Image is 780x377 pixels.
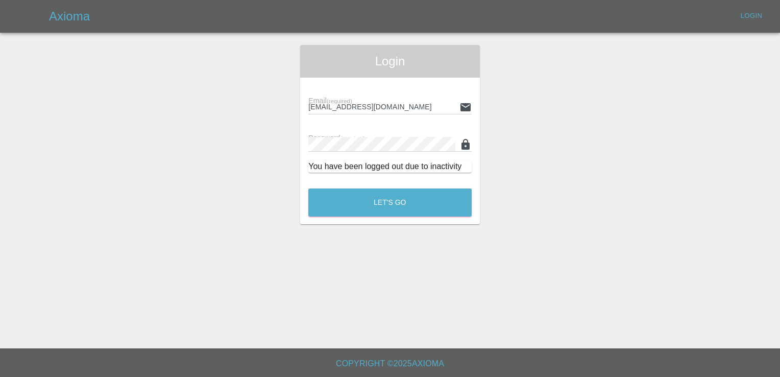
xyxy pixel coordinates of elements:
[308,160,472,173] div: You have been logged out due to inactivity
[340,135,366,142] small: (required)
[8,357,772,371] h6: Copyright © 2025 Axioma
[49,8,90,25] h5: Axioma
[308,188,472,217] button: Let's Go
[735,8,768,24] a: Login
[308,53,472,69] span: Login
[308,134,365,142] span: Password
[308,97,352,105] span: Email
[327,98,352,104] small: (required)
